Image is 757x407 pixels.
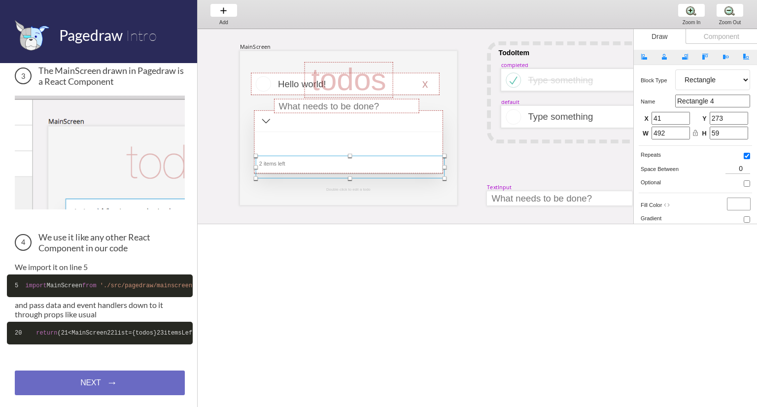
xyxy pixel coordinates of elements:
[641,202,662,208] span: fill color
[80,378,101,387] span: NEXT
[641,166,725,172] h5: Space between
[634,29,686,44] div: Draw
[15,96,185,209] img: The MainScreen Component in Pagedraw
[686,29,757,44] div: Component
[711,20,749,25] div: Zoom Out
[663,202,670,208] i: code
[643,115,649,124] span: X
[501,98,519,105] div: default
[692,130,699,136] i: lock_open
[744,180,750,187] input: Optional
[701,115,707,124] span: Y
[15,330,22,337] span: 20
[641,152,675,158] h5: Repeats
[107,376,118,389] span: →
[26,282,47,289] span: import
[501,61,528,68] div: completed
[487,184,512,191] div: TextInput
[744,153,750,159] input: Repeats
[701,130,707,138] span: H
[61,330,68,337] span: 21
[7,322,193,344] code: ( <MainScreen list={todos} itemsLeft={ .state.todos.filter( !elem.completed).length} addTodo={ .a...
[82,282,97,289] span: from
[724,5,735,16] img: zoom-minus.png
[675,95,750,107] input: Rectangle 4
[15,20,49,51] img: favicon.png
[15,262,185,271] p: We import it on line 5
[107,330,114,337] span: 22
[673,20,710,25] div: Zoom In
[641,179,675,185] h5: Optional
[15,371,185,395] a: NEXT→
[205,20,242,25] div: Add
[36,330,57,337] span: return
[643,130,649,138] span: W
[15,282,18,289] span: 5
[126,26,157,44] span: Intro
[7,274,193,297] code: MainScreen
[744,216,750,223] input: gradient
[15,65,185,87] h3: The MainScreen drawn in Pagedraw is a React Component
[686,5,696,16] img: zoom-plus.png
[641,99,675,104] h5: name
[641,215,675,221] h5: gradient
[157,330,164,337] span: 23
[100,282,196,289] span: './src/pagedraw/mainscreen'
[240,43,271,51] div: MainScreen
[218,5,229,16] img: baseline-add-24px.svg
[641,77,675,83] h5: Block type
[59,26,123,44] span: Pagedraw
[15,232,185,253] h3: We use it like any other React Component in our code
[15,300,185,319] p: and pass data and event handlers down to it through props like usual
